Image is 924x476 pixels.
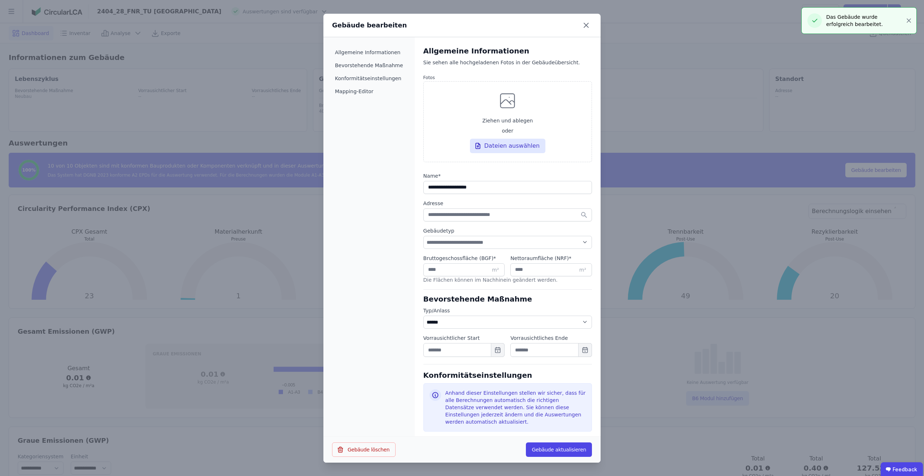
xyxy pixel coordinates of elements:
[492,266,499,273] span: m²
[423,227,592,234] label: Gebäudetyp
[332,85,406,98] li: Mapping-Editor
[470,139,546,153] div: Dateien auswählen
[332,46,406,59] li: Allgemeine Informationen
[510,334,592,342] label: Vorrausichtliches Ende
[423,364,592,380] div: Konformitätseinstellungen
[423,59,592,73] div: Sie sehen alle hochgeladenen Fotos in der Gebäudeübersicht.
[423,276,592,288] div: Die Flächen können im Nachhinein geändert werden.
[579,266,586,273] span: m²
[423,75,592,81] label: Fotos
[332,72,406,85] li: Konformitätseinstellungen
[445,389,586,425] div: Anhand dieser Einstellungen stellen wir sicher, dass für alle Berechnungen automatisch die richti...
[510,255,592,262] label: audits.requiredField
[332,59,406,72] li: Bevorstehende Maßnahme
[423,307,592,314] label: Typ/Anlass
[423,172,592,179] label: audits.requiredField
[423,334,505,342] label: Vorrausichtlicher Start
[502,127,513,134] span: oder
[423,255,505,262] label: audits.requiredField
[423,200,592,207] label: Adresse
[423,46,592,56] div: Allgemeine Informationen
[482,117,533,124] span: Ziehen und ablegen
[332,20,407,30] div: Gebäude bearbeiten
[423,294,592,304] div: Bevorstehende Maßnahme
